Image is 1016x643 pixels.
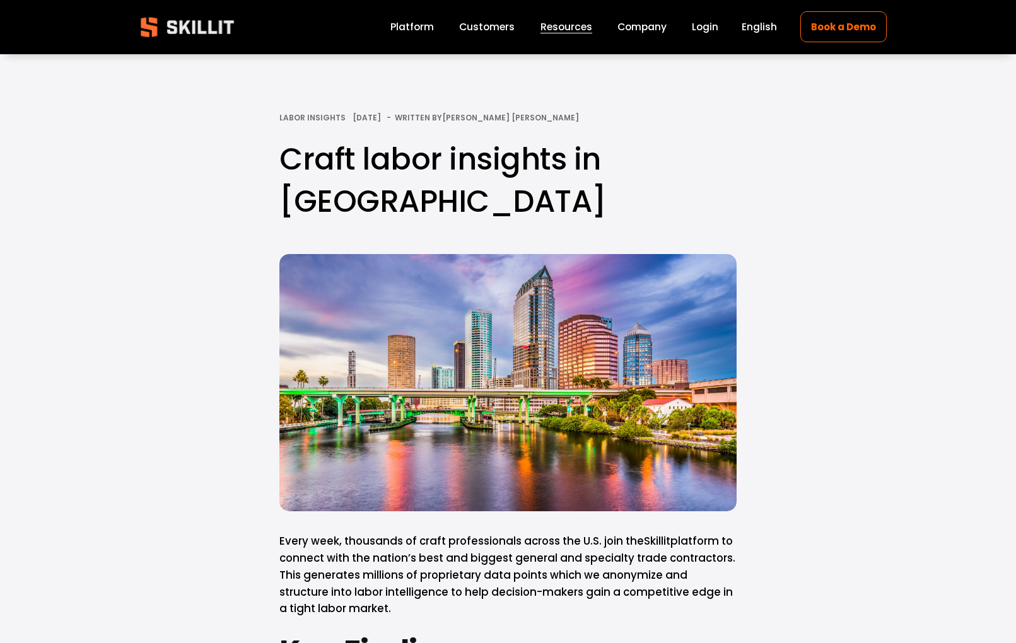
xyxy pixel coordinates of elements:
img: Skillit [130,8,245,46]
a: Labor Insights [279,112,346,123]
a: [PERSON_NAME] [PERSON_NAME] [442,112,579,123]
span: platform to connect with the nation’s best and biggest general and specialty trade contractors. T... [279,533,738,617]
div: language picker [742,19,777,36]
a: folder dropdown [540,19,592,36]
span: [DATE] [353,112,381,123]
a: Book a Demo [800,11,886,42]
div: Written By [395,113,579,122]
h1: Craft labor insights in [GEOGRAPHIC_DATA] [279,138,737,223]
span: English [742,20,777,34]
a: Login [692,19,718,36]
span: Resources [540,20,592,34]
span: Every week, thousands of craft professionals across the U.S. join the [279,533,644,548]
a: Skillit [644,533,670,548]
a: Company [617,19,667,36]
a: Customers [459,19,515,36]
a: Platform [390,19,434,36]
